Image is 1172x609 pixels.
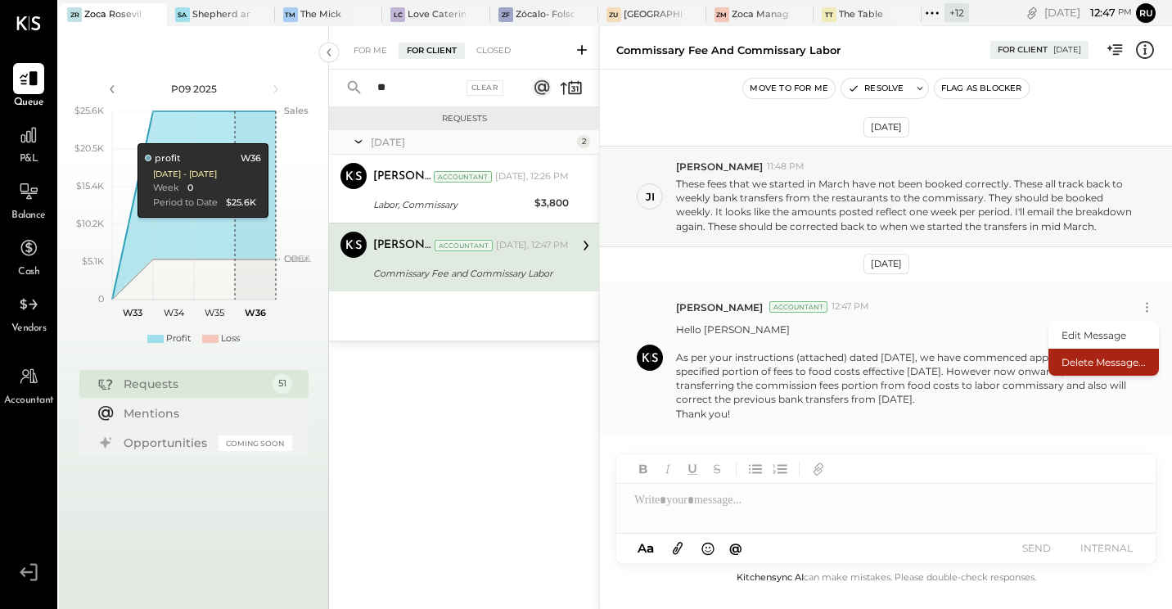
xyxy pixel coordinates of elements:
button: Unordered List [745,458,766,480]
div: Opportunities [124,435,210,451]
div: + 12 [944,3,969,22]
div: P09 2025 [124,82,264,96]
div: As per your instructions (attached) dated [DATE], we have commenced applying the specified portio... [676,350,1135,407]
span: Vendors [11,322,47,336]
span: @ [729,540,742,556]
text: $10.2K [76,218,104,229]
text: W35 [205,307,224,318]
div: ZM [714,7,729,22]
span: Accountant [4,394,54,408]
a: Cash [1,232,56,280]
div: TM [283,7,298,22]
div: TT [822,7,836,22]
a: Balance [1,176,56,223]
div: 51 [273,374,292,394]
div: Clear [467,80,504,96]
div: copy link [1024,4,1040,21]
div: Loss [221,332,240,345]
div: [DATE], 12:47 PM [496,239,569,252]
button: Ordered List [769,458,791,480]
span: Queue [14,96,44,111]
div: [GEOGRAPHIC_DATA] [624,8,682,21]
div: ZU [606,7,621,22]
div: [DATE] [863,254,909,274]
div: Zoca Roseville Inc. [84,8,142,21]
div: Profit [166,332,191,345]
div: Period to Date [152,196,217,210]
div: ji [646,189,655,205]
text: $5.1K [82,255,104,267]
div: Closed [468,43,519,59]
text: W34 [163,307,184,318]
span: pm [1118,7,1132,18]
div: For Client [399,43,465,59]
div: [PERSON_NAME] [373,169,430,185]
span: Cash [18,265,39,280]
div: Week [152,182,178,195]
div: [DATE] [1053,44,1081,56]
button: Resolve [841,79,910,98]
div: 2 [577,135,590,148]
div: Labor, Commissary [373,196,530,213]
div: profit [144,152,180,165]
div: Commissary Fee and Commissary Labor [616,43,841,58]
text: $15.4K [76,180,104,192]
div: [DATE] [1044,5,1132,20]
span: P&L [20,152,38,167]
button: Move to for me [743,79,835,98]
span: [PERSON_NAME] [676,160,763,174]
div: Sa [175,7,190,22]
span: 12 : 47 [1083,5,1116,20]
div: Zoca Management Services Inc [732,8,790,21]
button: Strikethrough [706,458,728,480]
div: Zócalo- Folsom [516,8,574,21]
div: [DATE], 12:26 PM [495,170,569,183]
div: Coming Soon [219,435,292,451]
button: Aa [633,539,659,557]
a: Vendors [1,289,56,336]
a: P&L [1,120,56,167]
div: [DATE] - [DATE] [152,169,216,180]
button: Ru [1136,3,1156,23]
text: 0 [98,293,104,304]
div: Accountant [769,301,827,313]
text: $25.6K [74,105,104,116]
div: [DATE] [371,135,573,149]
div: $25.6K [225,196,255,210]
div: 0 [187,182,192,195]
span: 12:47 PM [832,300,869,314]
span: a [647,540,654,556]
button: Delete Message... [1048,349,1159,376]
div: Shepherd and [PERSON_NAME] [192,8,250,21]
text: OPEX [284,253,310,264]
p: Hello [PERSON_NAME] [676,323,1135,421]
div: W36 [240,152,260,165]
span: Balance [11,209,46,223]
div: Accountant [435,240,493,251]
div: ZF [498,7,513,22]
div: For Me [345,43,395,59]
span: 11:48 PM [767,160,805,174]
div: Love Catering, Inc. [408,8,466,21]
div: Accountant [434,171,492,183]
button: Edit Message [1048,322,1159,349]
span: [PERSON_NAME] [676,300,763,314]
a: Accountant [1,361,56,408]
button: Italic [657,458,678,480]
div: Mentions [124,405,284,422]
text: W33 [123,307,142,318]
div: ZR [67,7,82,22]
div: [DATE] [863,117,909,138]
div: Requests [124,376,264,392]
button: Add URL [808,458,829,480]
text: $20.5K [74,142,104,154]
div: $3,800 [534,195,569,211]
text: W36 [245,307,266,318]
div: [PERSON_NAME] [373,237,431,254]
button: Underline [682,458,703,480]
div: The Mick [300,8,341,21]
text: Sales [284,105,309,116]
div: Commissary Fee and Commissary Labor [373,265,564,282]
a: Queue [1,63,56,111]
button: Flag as Blocker [935,79,1029,98]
